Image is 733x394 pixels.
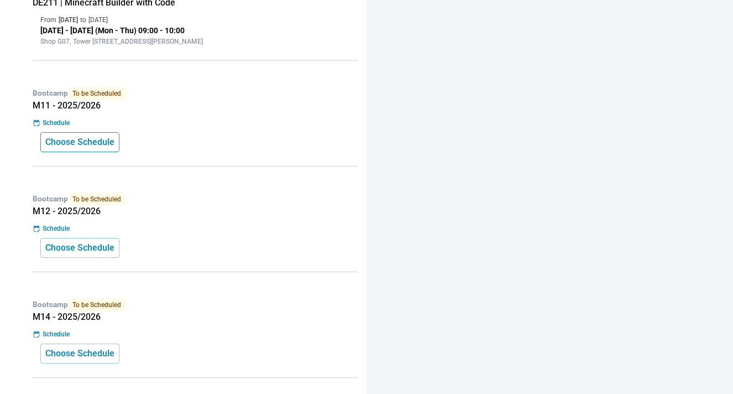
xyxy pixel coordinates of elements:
[33,298,358,312] p: Bootcamp
[80,15,86,25] p: to
[43,224,70,234] p: Schedule
[40,344,119,364] button: Choose Schedule
[33,312,358,323] h5: M14 - 2025/2026
[33,100,358,111] h5: M11 - 2025/2026
[33,193,358,206] p: Bootcamp
[40,37,350,46] p: Shop G07, Tower [STREET_ADDRESS][PERSON_NAME]
[43,329,70,339] p: Schedule
[40,238,119,258] button: Choose Schedule
[45,136,114,149] p: Choose Schedule
[68,87,125,100] span: To be Scheduled
[40,25,350,37] p: [DATE] - [DATE] (Mon - Thu) 09:00 - 10:00
[88,15,108,25] p: [DATE]
[68,193,125,206] span: To be Scheduled
[40,132,119,152] button: Choose Schedule
[43,118,70,128] p: Schedule
[68,298,125,312] span: To be Scheduled
[59,15,78,25] p: [DATE]
[33,206,358,217] h5: M12 - 2025/2026
[33,87,358,100] p: Bootcamp
[45,347,114,360] p: Choose Schedule
[45,241,114,255] p: Choose Schedule
[40,15,56,25] p: From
